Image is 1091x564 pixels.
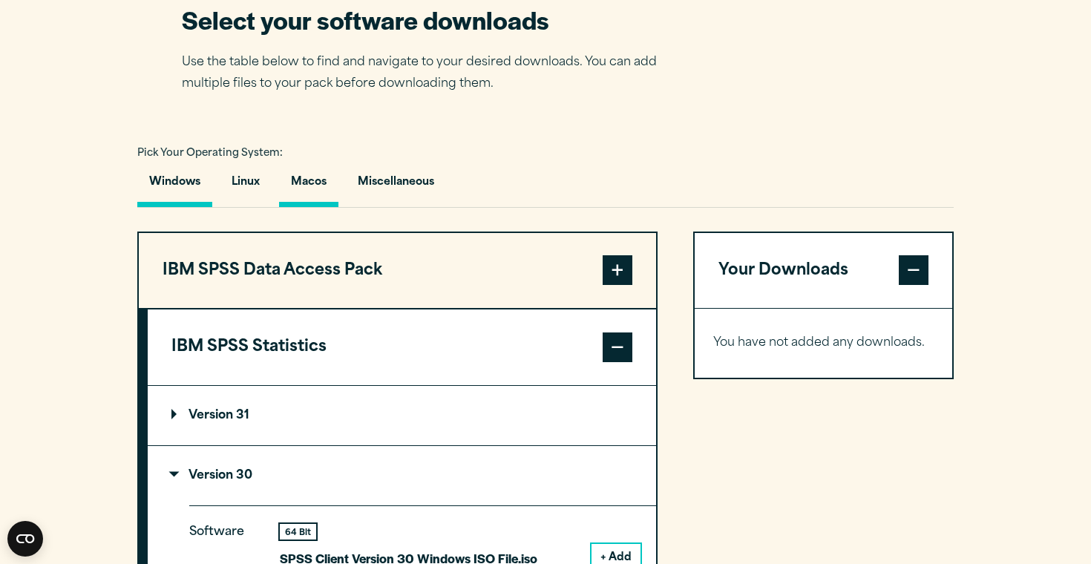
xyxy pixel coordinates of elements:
button: Your Downloads [695,233,952,309]
button: IBM SPSS Data Access Pack [139,233,656,309]
p: Use the table below to find and navigate to your desired downloads. You can add multiple files to... [182,52,679,95]
div: Your Downloads [695,308,952,378]
p: Version 31 [171,410,249,422]
button: Macos [279,165,338,207]
summary: Version 30 [148,446,656,505]
h2: Select your software downloads [182,3,679,36]
button: Linux [220,165,272,207]
button: Windows [137,165,212,207]
span: Pick Your Operating System: [137,148,283,158]
summary: Version 31 [148,386,656,445]
div: 64 Bit [280,524,316,540]
button: Miscellaneous [346,165,446,207]
button: Open CMP widget [7,521,43,557]
p: You have not added any downloads. [713,332,934,354]
button: IBM SPSS Statistics [148,309,656,385]
p: Version 30 [171,470,252,482]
